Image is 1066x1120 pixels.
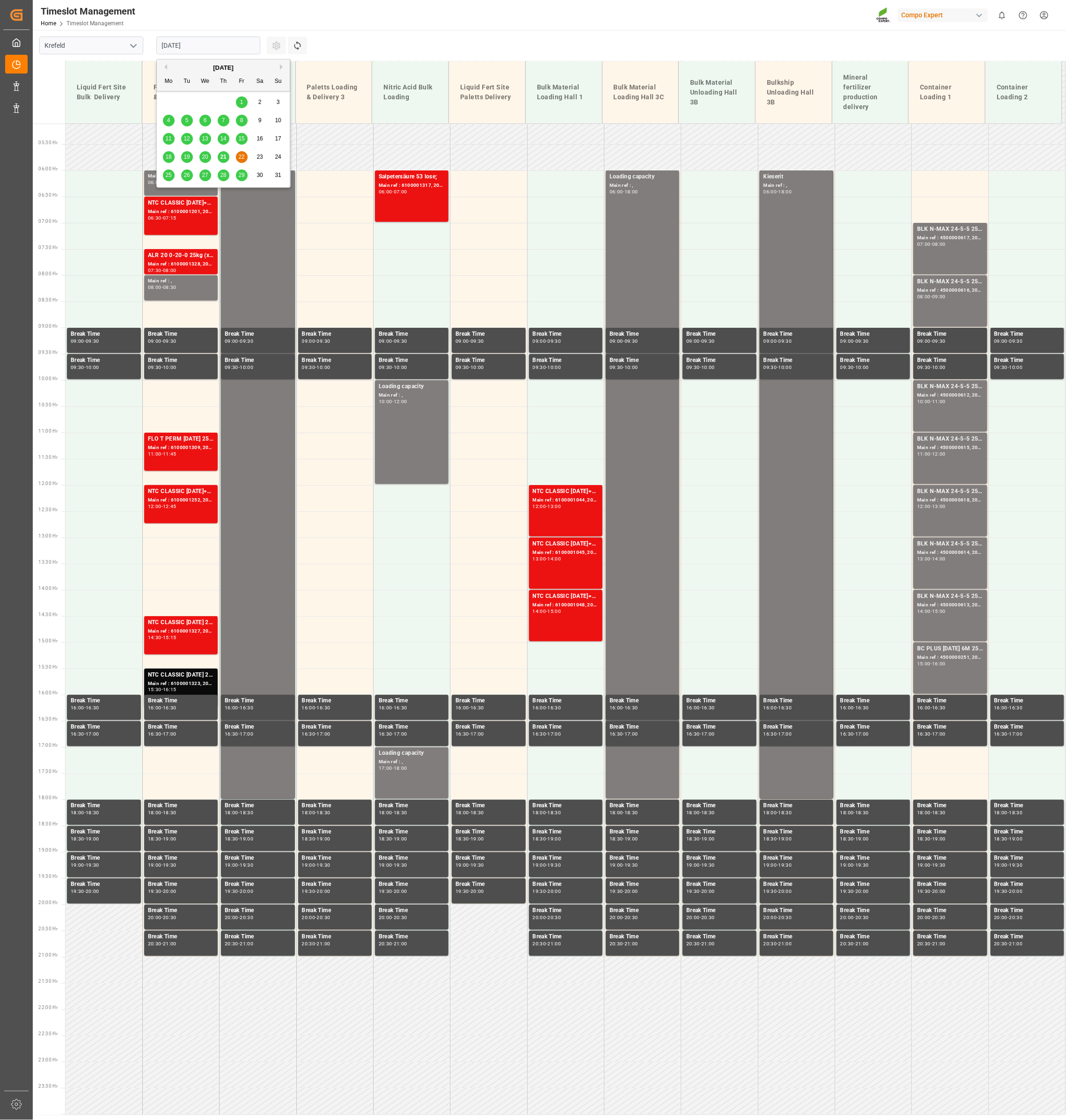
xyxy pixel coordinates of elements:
[548,365,561,369] div: 10:00
[764,339,777,343] div: 09:00
[471,339,484,343] div: 09:30
[199,133,211,145] div: Choose Wednesday, August 13th, 2025
[222,117,225,124] span: 7
[302,365,316,369] div: 09:30
[163,285,176,289] div: 08:30
[240,117,243,124] span: 8
[994,339,1008,343] div: 09:00
[272,96,284,108] div: Choose Sunday, August 3rd, 2025
[917,365,931,369] div: 09:30
[272,169,284,181] div: Choose Sunday, August 31st, 2025
[163,268,176,273] div: 08:00
[932,399,946,404] div: 11:00
[181,115,193,126] div: Choose Tuesday, August 5th, 2025
[254,96,266,108] div: Choose Saturday, August 2nd, 2025
[548,557,561,561] div: 14:00
[854,339,855,343] div: -
[686,339,700,343] div: 09:00
[163,365,176,369] div: 10:00
[917,399,931,404] div: 10:00
[533,365,546,369] div: 09:30
[71,330,137,339] div: Break Time
[218,133,229,145] div: Choose Thursday, August 14th, 2025
[148,199,214,208] div: NTC CLASSIC [DATE]+3+TE 600kg BB;
[533,504,546,508] div: 12:00
[917,391,983,399] div: Main ref : 4500000612, 2000000562;
[840,365,854,369] div: 09:30
[38,402,58,407] span: 10:30 Hr
[610,339,623,343] div: 09:00
[610,365,623,369] div: 09:30
[199,115,211,126] div: Choose Wednesday, August 6th, 2025
[898,6,992,24] button: Compo Expert
[162,216,163,220] div: -
[148,435,214,444] div: FLO T PERM [DATE] 25kg (x40) INT;
[225,356,291,365] div: Break Time
[148,339,162,343] div: 09:00
[162,504,163,508] div: -
[394,365,407,369] div: 10:00
[992,5,1013,26] button: show 0 new notifications
[931,557,932,561] div: -
[148,504,162,508] div: 12:00
[917,234,983,242] div: Main ref : 4500000617, 2000000562;
[315,339,316,343] div: -
[38,245,58,250] span: 07:30 Hr
[181,169,193,181] div: Choose Tuesday, August 26th, 2025
[701,339,715,343] div: 09:30
[777,339,778,343] div: -
[71,356,137,365] div: Break Time
[148,356,214,365] div: Break Time
[764,190,777,194] div: 06:00
[917,330,983,339] div: Break Time
[220,135,226,142] span: 14
[199,76,211,88] div: We
[917,339,931,343] div: 09:00
[840,69,901,116] div: Mineral fertilizer production delivery
[148,496,214,504] div: Main ref : 6100001252, 2000000213;
[469,339,471,343] div: -
[238,365,240,369] div: -
[38,297,58,302] span: 08:30 Hr
[162,339,163,343] div: -
[932,339,946,343] div: 09:30
[202,154,208,160] span: 20
[686,74,748,111] div: Bulk Material Unloading Hall 3B
[700,365,701,369] div: -
[257,154,263,160] span: 23
[202,135,208,142] span: 13
[240,365,253,369] div: 10:00
[280,64,286,70] button: Next Month
[272,133,284,145] div: Choose Sunday, August 17th, 2025
[917,444,983,452] div: Main ref : 4500000615, 2000000562;
[165,135,171,142] span: 11
[456,339,469,343] div: 09:00
[272,76,284,88] div: Su
[257,135,263,142] span: 16
[994,365,1008,369] div: 09:30
[456,330,522,339] div: Break Time
[610,190,623,194] div: 06:00
[533,549,599,557] div: Main ref : 6100001045, 2000000209;
[917,356,983,365] div: Break Time
[163,504,176,508] div: 12:45
[917,277,983,287] div: BLK N-MAX 24-5-5 25KG (x42) INT MTO;
[548,504,561,508] div: 13:00
[456,365,469,369] div: 09:30
[917,242,931,246] div: 07:00
[623,190,625,194] div: -
[610,172,676,182] div: Loading capacity
[272,151,284,163] div: Choose Sunday, August 24th, 2025
[236,169,248,181] div: Choose Friday, August 29th, 2025
[932,452,946,456] div: 12:00
[38,533,58,538] span: 13:00 Hr
[917,382,983,391] div: BLK N-MAX 24-5-5 25KG (x42) INT MTO;
[148,216,162,220] div: 06:30
[379,339,392,343] div: 09:00
[840,339,854,343] div: 09:00
[917,557,931,561] div: 13:00
[236,115,248,126] div: Choose Friday, August 8th, 2025
[932,242,946,246] div: 08:00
